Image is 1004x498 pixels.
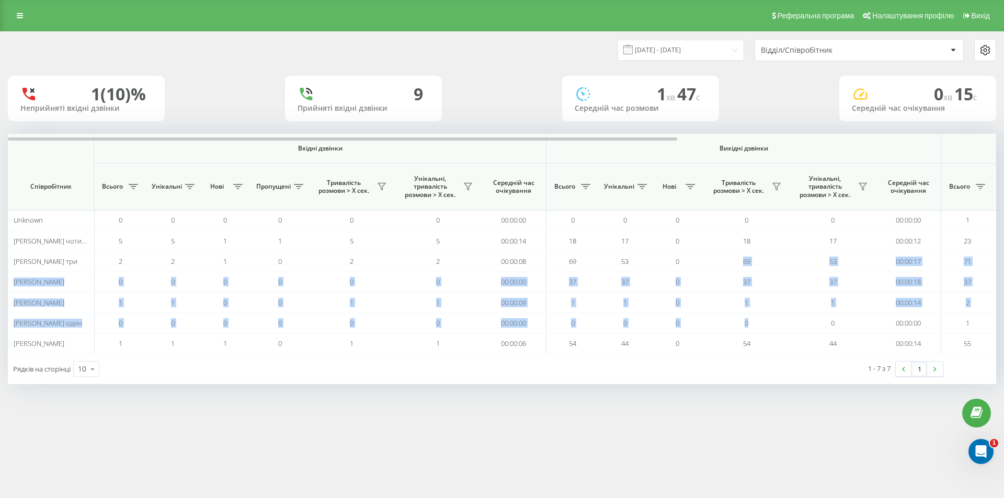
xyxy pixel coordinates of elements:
[14,318,82,328] span: [PERSON_NAME] один
[657,83,677,105] span: 1
[278,215,282,225] span: 0
[223,277,227,286] span: 0
[436,339,440,348] span: 1
[14,257,77,266] span: [PERSON_NAME] три
[623,318,627,328] span: 0
[571,298,575,307] span: 1
[946,182,973,191] span: Всього
[350,215,353,225] span: 0
[14,277,64,286] span: [PERSON_NAME]
[14,298,64,307] span: [PERSON_NAME]
[78,364,86,374] div: 10
[676,257,679,266] span: 0
[623,298,627,307] span: 1
[964,257,971,266] span: 71
[436,277,440,286] span: 0
[621,236,629,246] span: 17
[966,318,969,328] span: 1
[119,298,122,307] span: 1
[489,179,538,195] span: Середній час очікування
[481,251,546,272] td: 00:00:08
[569,257,576,266] span: 69
[119,277,122,286] span: 0
[436,215,440,225] span: 0
[876,230,941,251] td: 00:00:12
[171,277,175,286] span: 0
[745,215,748,225] span: 0
[278,236,282,246] span: 1
[436,298,440,307] span: 1
[223,257,227,266] span: 1
[743,339,750,348] span: 54
[223,215,227,225] span: 0
[481,230,546,251] td: 00:00:14
[876,272,941,292] td: 00:00:18
[571,144,917,153] span: Вихідні дзвінки
[621,277,629,286] span: 37
[119,215,122,225] span: 0
[14,215,43,225] span: Unknown
[119,236,122,246] span: 5
[223,318,227,328] span: 0
[868,363,891,374] div: 1 - 7 з 7
[14,236,90,246] span: [PERSON_NAME] чотири
[964,236,971,246] span: 23
[13,364,71,374] span: Рядків на сторінці
[17,182,85,191] span: Співробітник
[676,215,679,225] span: 0
[876,292,941,312] td: 00:00:14
[119,318,122,328] span: 0
[171,318,175,328] span: 0
[872,11,954,20] span: Налаштування профілю
[481,272,546,292] td: 00:00:00
[676,339,679,348] span: 0
[876,210,941,230] td: 00:00:00
[223,298,227,307] span: 0
[934,83,954,105] span: 0
[569,339,576,348] span: 54
[256,182,291,191] span: Пропущені
[278,257,282,266] span: 0
[350,298,353,307] span: 1
[278,339,282,348] span: 0
[676,298,679,307] span: 0
[966,298,969,307] span: 2
[666,91,677,103] span: хв
[743,257,750,266] span: 69
[829,236,837,246] span: 17
[278,277,282,286] span: 0
[171,215,175,225] span: 0
[876,251,941,272] td: 00:00:17
[829,339,837,348] span: 44
[481,313,546,333] td: 00:00:00
[436,236,440,246] span: 5
[676,236,679,246] span: 0
[91,84,146,104] div: 1 (10)%
[298,104,429,113] div: Прийняті вхідні дзвінки
[990,439,998,447] span: 1
[876,313,941,333] td: 00:00:00
[223,236,227,246] span: 1
[964,277,971,286] span: 37
[831,215,835,225] span: 0
[278,298,282,307] span: 0
[968,439,994,464] iframe: Intercom live chat
[350,277,353,286] span: 0
[743,277,750,286] span: 37
[778,11,854,20] span: Реферальна програма
[414,84,423,104] div: 9
[569,277,576,286] span: 37
[350,318,353,328] span: 0
[350,257,353,266] span: 2
[20,104,152,113] div: Неприйняті вхідні дзвінки
[696,91,700,103] span: c
[436,318,440,328] span: 0
[481,292,546,312] td: 00:00:09
[575,104,706,113] div: Середній час розмови
[831,318,835,328] span: 0
[745,318,748,328] span: 0
[709,179,769,195] span: Тривалість розмови > Х сек.
[171,298,175,307] span: 1
[171,257,175,266] span: 2
[314,179,374,195] span: Тривалість розмови > Х сек.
